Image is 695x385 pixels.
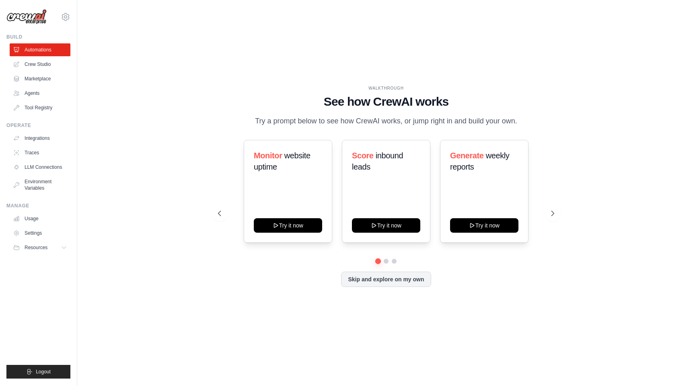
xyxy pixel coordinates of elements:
[254,218,322,233] button: Try it now
[10,212,70,225] a: Usage
[10,101,70,114] a: Tool Registry
[450,151,509,171] span: weekly reports
[352,151,374,160] span: Score
[10,87,70,100] a: Agents
[10,227,70,240] a: Settings
[6,9,47,25] img: Logo
[254,151,282,160] span: Monitor
[450,218,518,233] button: Try it now
[352,151,403,171] span: inbound leads
[251,115,521,127] p: Try a prompt below to see how CrewAI works, or jump right in and build your own.
[6,203,70,209] div: Manage
[352,218,420,233] button: Try it now
[10,132,70,145] a: Integrations
[10,43,70,56] a: Automations
[6,34,70,40] div: Build
[218,94,554,109] h1: See how CrewAI works
[10,58,70,71] a: Crew Studio
[6,122,70,129] div: Operate
[450,151,484,160] span: Generate
[10,175,70,195] a: Environment Variables
[341,272,431,287] button: Skip and explore on my own
[6,365,70,379] button: Logout
[10,72,70,85] a: Marketplace
[218,85,554,91] div: WALKTHROUGH
[10,146,70,159] a: Traces
[10,241,70,254] button: Resources
[36,369,51,375] span: Logout
[10,161,70,174] a: LLM Connections
[25,244,47,251] span: Resources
